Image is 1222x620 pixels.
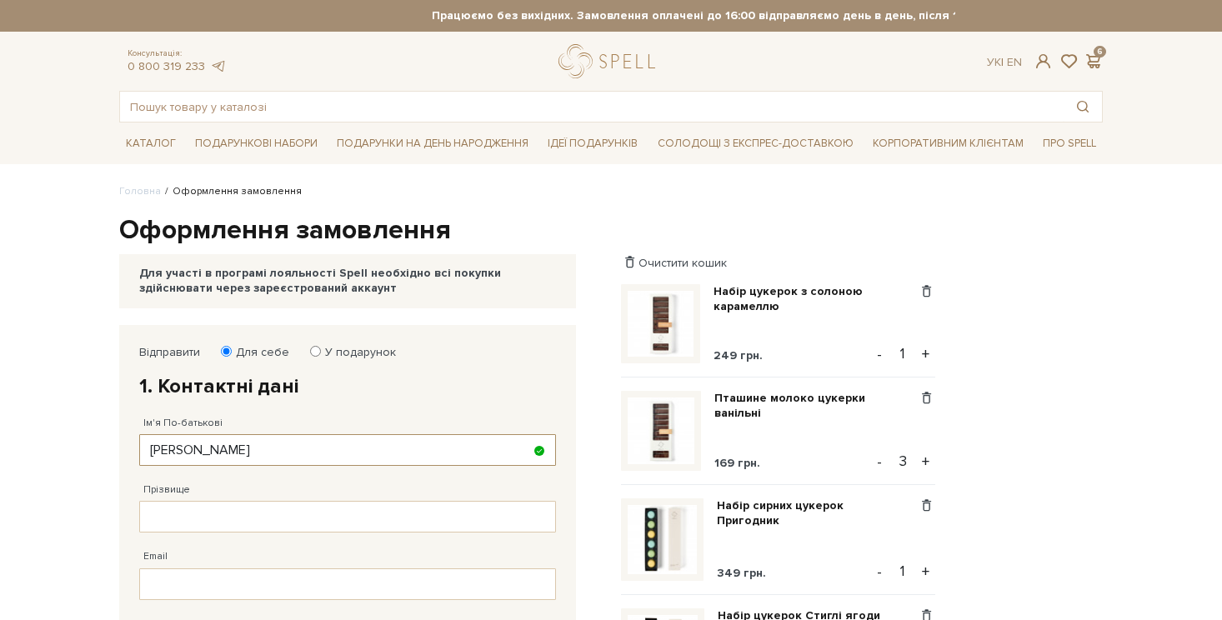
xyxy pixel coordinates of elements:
[628,397,694,464] img: Пташине молоко цукерки ванільні
[1036,131,1103,157] span: Про Spell
[866,129,1030,157] a: Корпоративним клієнтам
[1007,55,1022,69] a: En
[225,345,289,360] label: Для себе
[221,346,232,357] input: Для себе
[717,566,766,580] span: 349 грн.
[1001,55,1004,69] span: |
[188,131,324,157] span: Подарункові набори
[128,59,205,73] a: 0 800 319 233
[143,416,223,431] label: Ім'я По-батькові
[119,185,161,197] a: Головна
[628,505,697,574] img: Набір сирних цукерок Пригодник
[714,284,918,314] a: Набір цукерок з солоною карамеллю
[119,131,183,157] span: Каталог
[558,44,663,78] a: logo
[139,266,556,296] div: Для участі в програмі лояльності Spell необхідно всі покупки здійснювати через зареєстрований акк...
[714,391,918,421] a: Пташине молоко цукерки ванільні
[987,55,1022,70] div: Ук
[314,345,396,360] label: У подарунок
[310,346,321,357] input: У подарунок
[717,498,919,528] a: Набір сирних цукерок Пригодник
[143,549,168,564] label: Email
[871,342,888,367] button: -
[541,131,644,157] span: Ідеї подарунків
[330,131,535,157] span: Подарунки на День народження
[128,48,226,59] span: Консультація:
[1064,92,1102,122] button: Пошук товару у каталозі
[871,449,888,474] button: -
[209,59,226,73] a: telegram
[139,345,200,360] label: Відправити
[871,559,888,584] button: -
[161,184,302,199] li: Оформлення замовлення
[714,456,760,470] span: 169 грн.
[916,559,935,584] button: +
[120,92,1064,122] input: Пошук товару у каталозі
[143,482,190,497] label: Прізвище
[916,449,935,474] button: +
[621,255,935,271] div: Очистити кошик
[119,213,1103,248] h1: Оформлення замовлення
[628,291,694,357] img: Набір цукерок з солоною карамеллю
[916,342,935,367] button: +
[139,373,556,399] h2: 1. Контактні дані
[714,348,763,362] span: 249 грн.
[651,129,860,157] a: Солодощі з експрес-доставкою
